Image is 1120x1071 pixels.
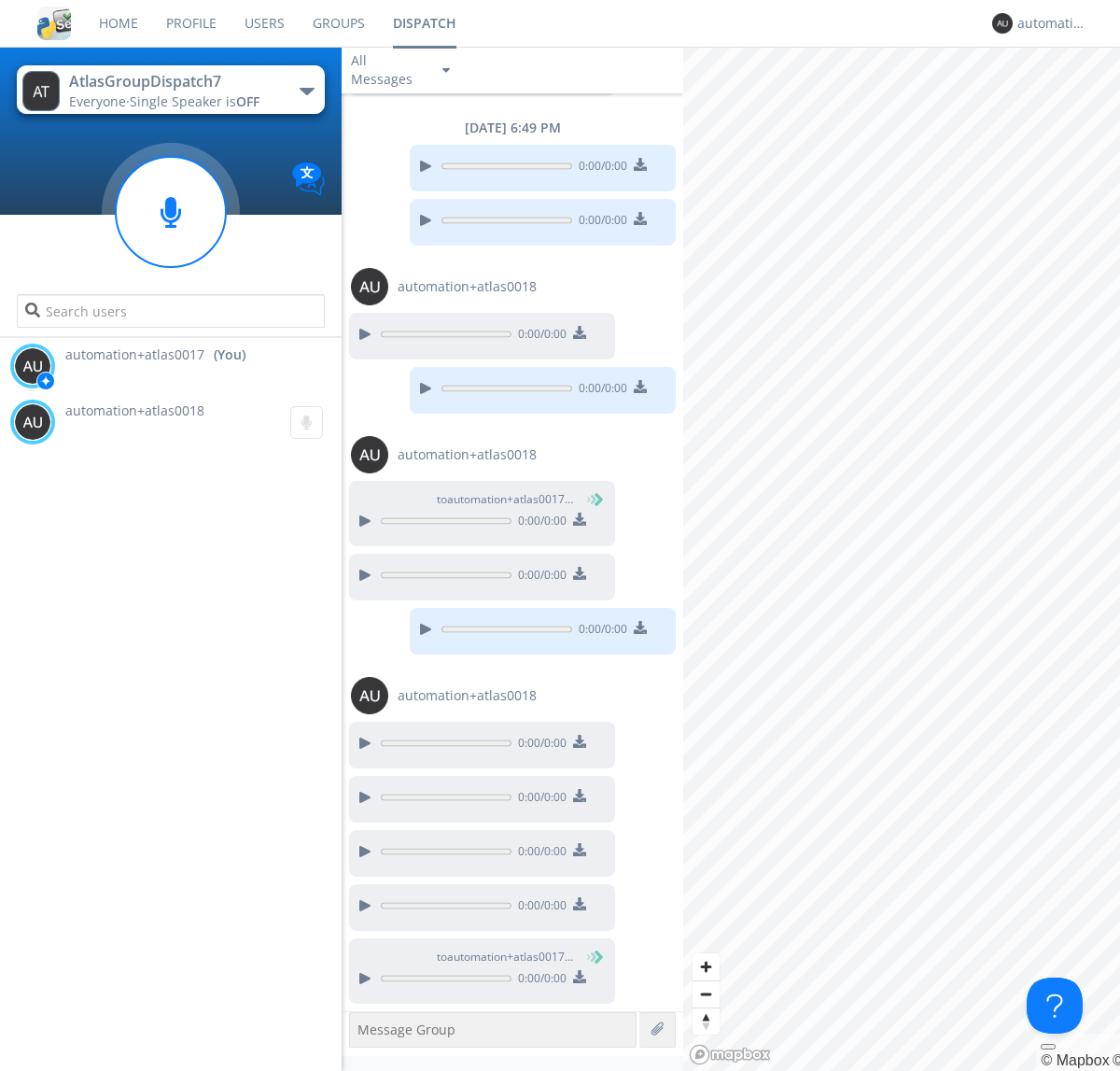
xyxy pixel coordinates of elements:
[693,981,720,1008] span: Zoom out
[1041,1052,1109,1068] a: Mapbox
[511,735,567,755] span: 0:00 / 0:00
[573,513,586,526] img: download media button
[351,268,388,305] img: 373638.png
[689,1044,771,1065] a: Mapbox logo
[292,162,325,195] img: Translation enabled
[351,677,388,714] img: 373638.png
[511,326,567,346] span: 0:00 / 0:00
[437,949,577,965] span: to automation+atlas0017
[573,970,586,983] img: download media button
[511,970,567,991] span: 0:00 / 0:00
[398,686,537,705] span: automation+atlas0018
[236,92,259,110] span: OFF
[992,13,1013,34] img: 373638.png
[573,897,586,910] img: download media button
[1041,1044,1056,1050] button: Toggle attribution
[574,491,602,507] span: (You)
[693,953,720,980] button: Zoom in
[65,402,204,419] span: automation+atlas0018
[573,567,586,580] img: download media button
[511,789,567,810] span: 0:00 / 0:00
[572,212,627,233] span: 0:00 / 0:00
[634,212,647,225] img: download media button
[511,897,567,918] span: 0:00 / 0:00
[1027,978,1083,1034] iframe: Toggle Customer Support
[634,621,647,634] img: download media button
[342,119,683,137] div: [DATE] 6:49 PM
[351,436,388,473] img: 373638.png
[573,326,586,339] img: download media button
[573,735,586,748] img: download media button
[398,445,537,464] span: automation+atlas0018
[693,1008,720,1035] button: Reset bearing to north
[573,843,586,856] img: download media button
[351,51,426,89] div: All Messages
[511,567,567,587] span: 0:00 / 0:00
[511,513,567,533] span: 0:00 / 0:00
[572,621,627,641] span: 0:00 / 0:00
[442,68,450,73] img: caret-down-sm.svg
[573,789,586,802] img: download media button
[17,65,324,114] button: AtlasGroupDispatch7Everyone·Single Speaker isOFF
[572,380,627,401] span: 0:00 / 0:00
[398,277,537,296] span: automation+atlas0018
[511,843,567,864] span: 0:00 / 0:00
[17,294,324,328] input: Search users
[14,403,51,441] img: 373638.png
[214,345,245,364] div: (You)
[693,1008,720,1035] span: Reset bearing to north
[130,92,259,110] span: Single Speaker is
[693,980,720,1008] button: Zoom out
[634,380,647,393] img: download media button
[572,158,627,178] span: 0:00 / 0:00
[65,345,204,364] span: automation+atlas0017
[37,7,71,40] img: cddb5a64eb264b2086981ab96f4c1ba7
[14,347,51,385] img: 373638.png
[634,158,647,171] img: download media button
[437,491,577,508] span: to automation+atlas0017
[69,71,279,92] div: AtlasGroupDispatch7
[69,92,279,111] div: Everyone ·
[1017,14,1087,33] div: automation+atlas0017
[574,949,602,965] span: (You)
[22,71,60,111] img: 373638.png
